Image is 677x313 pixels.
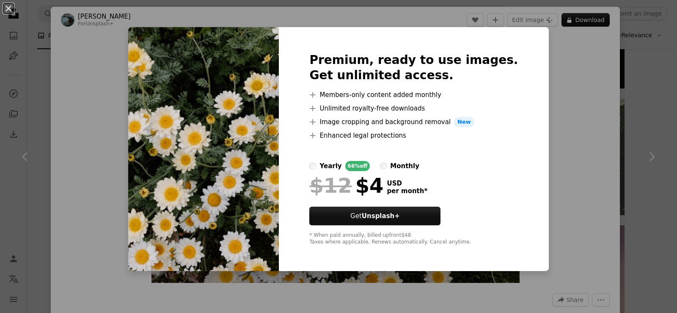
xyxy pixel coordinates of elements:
span: New [454,117,474,127]
div: 66% off [345,161,370,171]
li: Enhanced legal protections [309,130,518,141]
div: monthly [390,161,419,171]
h2: Premium, ready to use images. Get unlimited access. [309,53,518,83]
li: Members-only content added monthly [309,90,518,100]
span: $12 [309,175,352,197]
img: premium_photo-1748350842480-1b2c9682c039 [128,27,279,271]
button: GetUnsplash+ [309,207,440,225]
input: yearly66%off [309,163,316,169]
div: $4 [309,175,383,197]
span: USD [387,180,427,187]
li: Image cropping and background removal [309,117,518,127]
div: yearly [319,161,341,171]
div: * When paid annually, billed upfront $48 Taxes where applicable. Renews automatically. Cancel any... [309,232,518,246]
input: monthly [380,163,387,169]
strong: Unsplash+ [362,212,400,220]
li: Unlimited royalty-free downloads [309,103,518,114]
span: per month * [387,187,427,195]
